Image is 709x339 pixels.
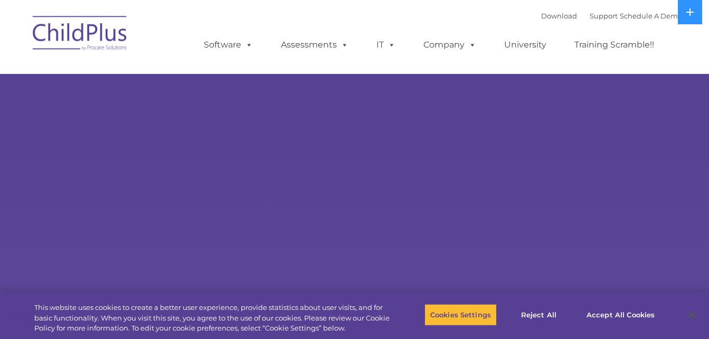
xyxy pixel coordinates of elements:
a: University [494,34,557,55]
button: Cookies Settings [424,304,497,326]
a: Assessments [270,34,359,55]
button: Close [680,303,704,326]
a: Support [590,12,618,20]
a: IT [366,34,406,55]
a: Company [413,34,487,55]
button: Accept All Cookies [581,304,660,326]
button: Reject All [506,304,572,326]
div: This website uses cookies to create a better user experience, provide statistics about user visit... [34,303,390,334]
a: Software [193,34,263,55]
img: ChildPlus by Procare Solutions [27,8,133,61]
font: | [541,12,682,20]
a: Schedule A Demo [620,12,682,20]
a: Training Scramble!! [564,34,665,55]
a: Download [541,12,577,20]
